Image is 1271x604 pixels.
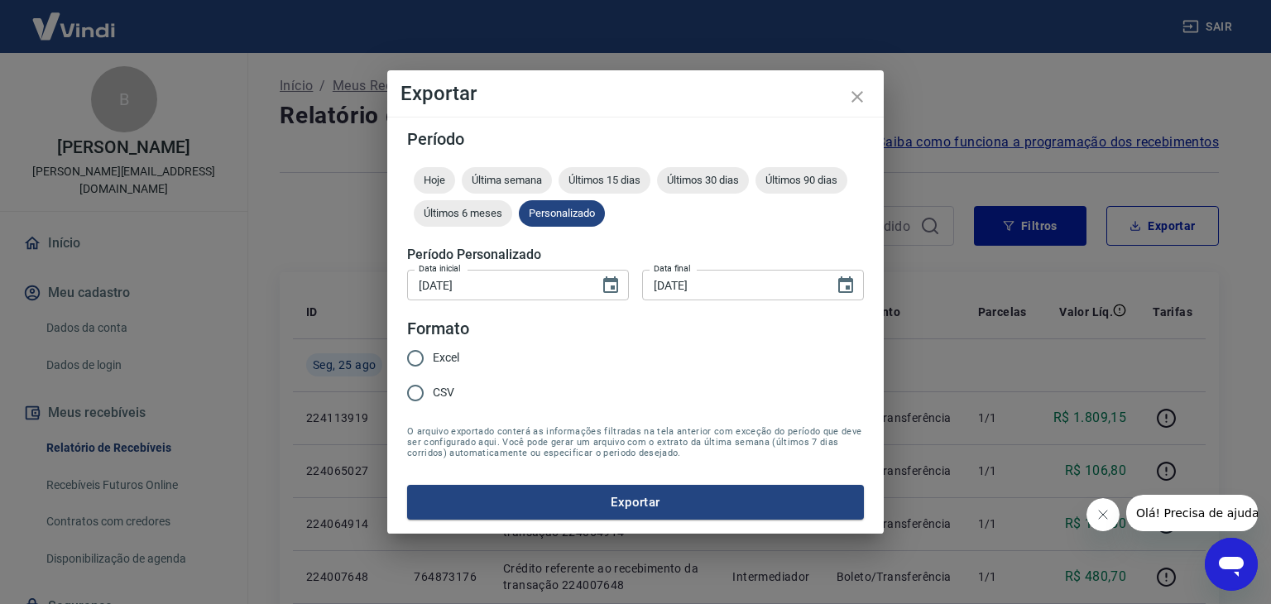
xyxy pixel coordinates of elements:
label: Data inicial [419,262,461,275]
iframe: Mensagem da empresa [1126,495,1258,531]
h5: Período Personalizado [407,247,864,263]
span: Última semana [462,174,552,186]
span: Últimos 30 dias [657,174,749,186]
div: Últimos 30 dias [657,167,749,194]
input: DD/MM/YYYY [407,270,588,300]
legend: Formato [407,317,469,341]
button: Choose date, selected date is 23 de ago de 2025 [594,269,627,302]
div: Últimos 6 meses [414,200,512,227]
div: Últimos 15 dias [559,167,650,194]
span: Personalizado [519,207,605,219]
span: O arquivo exportado conterá as informações filtradas na tela anterior com exceção do período que ... [407,426,864,458]
div: Personalizado [519,200,605,227]
h5: Período [407,131,864,147]
input: DD/MM/YYYY [642,270,823,300]
span: Últimos 15 dias [559,174,650,186]
span: Excel [433,349,459,367]
span: CSV [433,384,454,401]
iframe: Botão para abrir a janela de mensagens [1205,538,1258,591]
div: Últimos 90 dias [755,167,847,194]
div: Última semana [462,167,552,194]
div: Hoje [414,167,455,194]
label: Data final [654,262,691,275]
iframe: Fechar mensagem [1086,498,1120,531]
span: Últimos 90 dias [755,174,847,186]
span: Hoje [414,174,455,186]
button: close [837,77,877,117]
h4: Exportar [400,84,871,103]
button: Exportar [407,485,864,520]
span: Últimos 6 meses [414,207,512,219]
button: Choose date, selected date is 25 de ago de 2025 [829,269,862,302]
span: Olá! Precisa de ajuda? [10,12,139,25]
